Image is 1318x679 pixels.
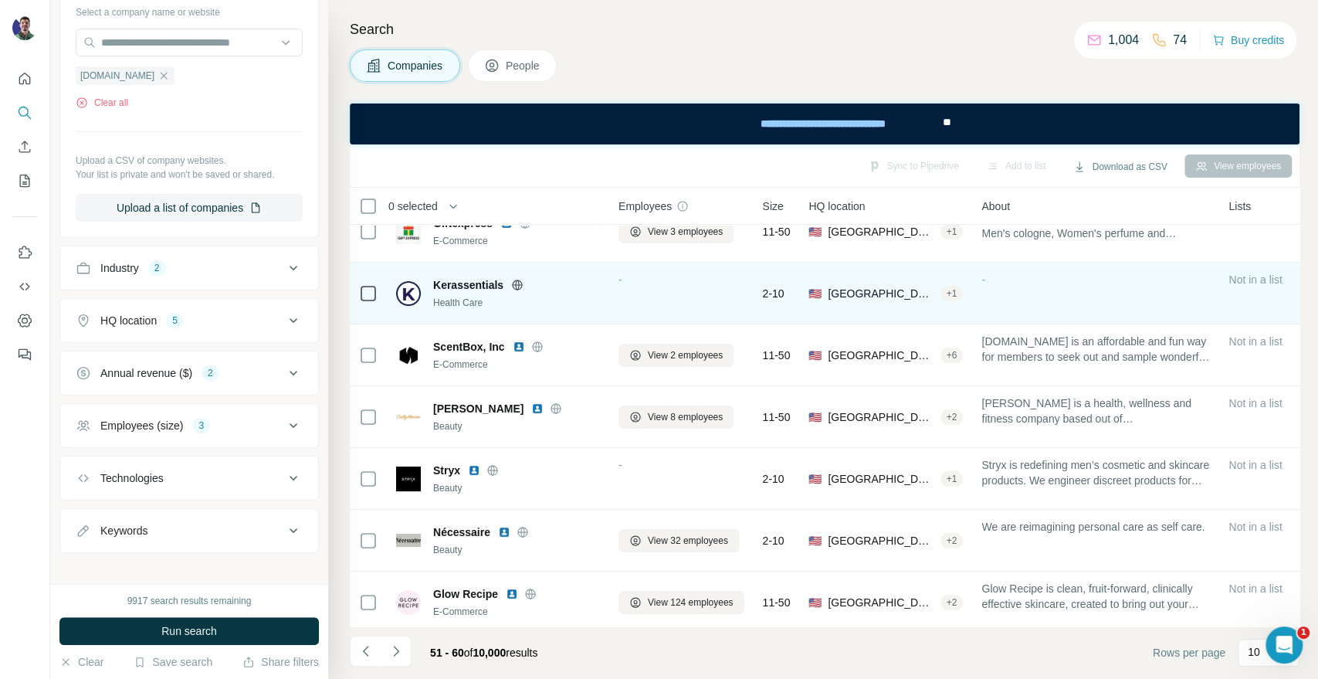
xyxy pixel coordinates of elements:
div: Beauty [433,543,600,557]
button: Buy credits [1212,29,1284,51]
span: Stryx [433,463,460,478]
div: Beauty [433,419,600,433]
img: LinkedIn logo [506,588,518,600]
div: Health Care [433,296,600,310]
span: Not in a list [1228,582,1282,595]
button: View 124 employees [618,591,744,614]
span: [DOMAIN_NAME] [80,69,154,83]
iframe: Intercom live chat [1265,626,1303,664]
button: Use Surfe on LinkedIn [12,239,37,267]
button: Annual revenue ($)2 [60,355,318,392]
span: Nécessaire [433,525,490,540]
span: Run search [161,623,217,639]
button: Save search [134,654,212,670]
span: We are reimagining personal care as self care. [981,519,1210,535]
span: View 8 employees [648,410,723,424]
button: Clear all [76,96,128,110]
div: 9917 search results remaining [127,594,252,608]
p: 1,004 [1108,31,1139,49]
span: 1 [1297,626,1310,639]
span: 11-50 [763,224,791,239]
button: View 32 employees [618,529,739,552]
div: Employees (size) [100,418,183,433]
button: Download as CSV [1062,155,1177,178]
p: 10 [1248,644,1260,660]
span: Rows per page [1153,645,1225,660]
span: [GEOGRAPHIC_DATA], [US_STATE] [828,595,933,610]
span: About [981,199,1010,214]
span: 🇺🇸 [808,286,822,301]
span: Employees [618,199,672,214]
span: 🇺🇸 [808,224,822,239]
button: Enrich CSV [12,133,37,161]
button: Use Surfe API [12,273,37,300]
div: Technologies [100,470,164,486]
button: Navigate to previous page [350,636,381,667]
span: View 124 employees [648,596,734,609]
iframe: Banner [350,104,1299,144]
img: Avatar [12,15,37,40]
span: HQ location [808,199,865,214]
span: [PERSON_NAME] is a health, wellness and fitness company based out of [STREET_ADDRESS][PERSON_NAME]. [981,396,1210,426]
div: 3 [192,419,210,433]
span: of [464,647,473,659]
span: 🇺🇸 [808,471,822,487]
span: [PERSON_NAME] [433,401,523,416]
img: Logo of Stryx [396,467,421,491]
p: Your list is private and won't be saved or shared. [76,168,303,182]
div: + 2 [940,410,964,424]
span: Not in a list [1228,335,1282,348]
span: 51 - 60 [430,647,464,659]
button: Feedback [12,341,37,368]
img: LinkedIn logo [513,341,525,353]
span: 2-10 [763,471,784,487]
button: HQ location5 [60,302,318,339]
span: Stryx is redefining men’s cosmetic and skincare products. We engineer discreet products for men, ... [981,457,1210,488]
span: View 32 employees [648,534,728,548]
span: 11-50 [763,348,791,363]
img: Logo of Kerassentials [396,281,421,306]
div: Industry [100,260,139,276]
span: Not in a list [1228,459,1282,471]
button: Search [12,99,37,127]
button: Keywords [60,512,318,549]
button: Upload a list of companies [76,194,303,222]
span: Not in a list [1228,397,1282,409]
div: 2 [202,366,219,380]
h4: Search [350,19,1299,40]
div: + 6 [940,348,964,362]
button: Industry2 [60,250,318,287]
span: [DOMAIN_NAME] is an affordable and fun way for members to seek out and sample wonderful new desig... [981,334,1210,365]
span: Lists [1228,199,1251,214]
span: 🇺🇸 [808,595,822,610]
button: View 3 employees [618,220,734,243]
span: Glow Recipe [433,586,498,602]
p: 74 [1173,31,1187,49]
div: + 2 [940,534,964,548]
span: 11-50 [763,595,791,610]
img: LinkedIn logo [468,464,480,477]
button: Run search [59,617,319,645]
p: Upload a CSV of company websites. [76,154,303,168]
div: Annual revenue ($) [100,365,192,381]
img: LinkedIn logo [498,526,510,538]
span: People [506,58,541,73]
span: 10,000 [473,647,506,659]
button: Technologies [60,460,318,497]
img: Logo of Nécessaire [396,534,421,547]
div: E-Commerce [433,234,600,248]
button: Quick start [12,65,37,93]
span: View 3 employees [648,225,723,239]
button: My lists [12,167,37,195]
img: Logo of Sally Hansen [396,405,421,429]
span: 11-50 [763,409,791,425]
div: Beauty [433,481,600,495]
img: Logo of Glow Recipe [396,590,421,615]
div: + 1 [940,287,964,300]
button: View 8 employees [618,406,734,429]
span: [GEOGRAPHIC_DATA], [PERSON_NAME][GEOGRAPHIC_DATA] [828,409,933,425]
div: + 1 [940,225,964,239]
button: View 2 employees [618,344,734,367]
span: View 2 employees [648,348,723,362]
span: 🇺🇸 [808,409,822,425]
